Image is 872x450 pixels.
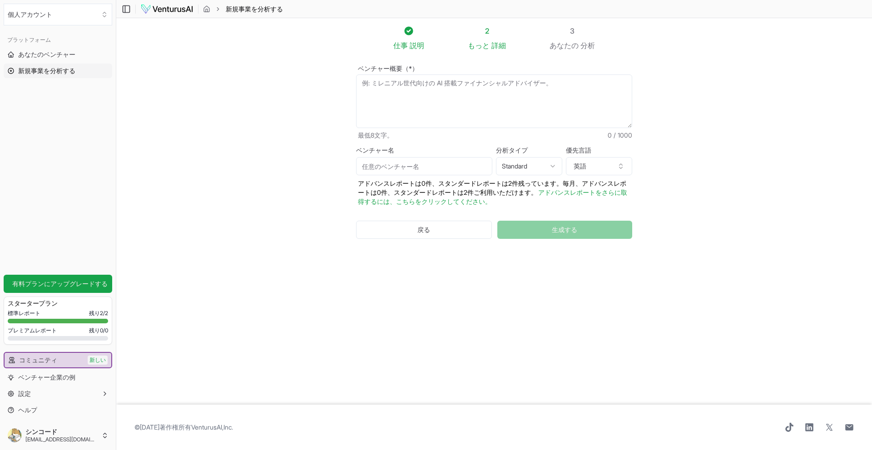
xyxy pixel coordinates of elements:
font: © [134,423,140,431]
font: 英語 [574,162,586,170]
font: 個人アカウント [8,10,52,18]
font: 2件 [464,188,474,196]
font: ベンチャー名 [356,146,394,154]
font: 3 [570,26,575,35]
font: 2件 [508,179,518,187]
font: 仕事 [393,41,408,50]
font: 2/2 [100,310,108,316]
font: プレミアムレポート [8,327,57,334]
nav: パンくず [203,5,283,14]
font: 毎月、 [563,179,582,187]
font: 、スタンダードレポートは [432,179,508,187]
font: コミュニティ [19,356,57,364]
font: プラットフォーム [7,36,51,43]
font: 詳細 [491,41,506,50]
font: プラン [39,299,57,307]
a: あなたのベンチャー [4,47,112,62]
font: 設定 [18,390,31,397]
font: 分析 [580,41,595,50]
a: ベンチャー企業の例 [4,370,112,385]
button: 戻る [356,221,492,239]
img: ロゴ [140,4,193,15]
a: VenturusAI, [191,423,223,431]
font: 0/0 [100,327,108,334]
a: ヘルプ [4,403,112,417]
font: 文字。 [374,131,393,139]
input: 任意のベンチャー名 [356,157,492,175]
font: 残り [89,327,100,334]
a: 有料プランにアップグレードする [4,275,112,293]
font: 。 [531,188,537,196]
font: は [415,179,421,187]
font: 残っています。 [518,179,563,187]
font: 優先言語 [566,146,591,154]
font: 標準レポート [8,310,40,316]
font: 分析タイプ [496,146,528,154]
font: 有料プランにアップグレードする [12,280,108,287]
font: 新規事業を分析する [226,5,283,13]
font: シンコード [25,428,57,435]
font: アドバンスレポート [358,179,415,187]
font: 新規事業を分析する [18,67,75,74]
font: あなたのベンチャー [18,50,75,58]
span: 新規事業を分析する [226,5,283,14]
font: あなたの [550,41,579,50]
font: 2 [485,26,489,35]
font: 戻る [417,226,430,233]
font: ヘルプ [18,406,37,414]
font: もっと [468,41,490,50]
font: 新しい [89,356,106,363]
a: 新規事業を分析する [4,64,112,78]
font: 0 / 1000 [608,131,632,139]
font: 残り [89,310,100,316]
button: 組織を選択 [4,4,112,25]
font: [EMAIL_ADDRESS][DOMAIN_NAME] [25,436,114,443]
a: コミュニティ新しい [5,353,111,367]
font: 8 [371,131,374,139]
font: Inc. [223,423,233,431]
font: 最低 [358,131,371,139]
font: 0件、スタンダードレポートは [377,188,464,196]
button: シンコード[EMAIL_ADDRESS][DOMAIN_NAME] [4,425,112,446]
font: ベンチャー企業の例 [18,373,75,381]
font: スターター [8,299,39,307]
font: 権所有 [172,423,191,431]
font: 0件 [421,179,432,187]
button: 設定 [4,386,112,401]
font: 説明 [410,41,424,50]
font: [DATE]著作 [140,423,172,431]
font: ご利用いただけます [474,188,531,196]
font: ベンチャー概要（*） [358,64,418,72]
img: ACg8ocIfDYVGc2Bj7MeBVyXPp7Nu-CgbpOtosDUviJXyyfZszU-7GA4=s96-c [7,428,22,443]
